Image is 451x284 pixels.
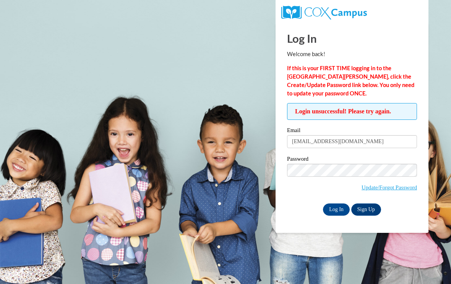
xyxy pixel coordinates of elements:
[420,253,445,278] iframe: Button to launch messaging window
[362,184,417,190] a: Update/Forgot Password
[281,6,367,19] img: COX Campus
[287,50,417,58] p: Welcome back!
[287,127,417,135] label: Email
[287,31,417,46] h1: Log In
[287,65,414,97] strong: If this is your FIRST TIME logging in to the [GEOGRAPHIC_DATA][PERSON_NAME], click the Create/Upd...
[287,156,417,164] label: Password
[323,203,350,216] input: Log In
[351,203,381,216] a: Sign Up
[287,103,417,120] span: Login unsuccessful! Please try again.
